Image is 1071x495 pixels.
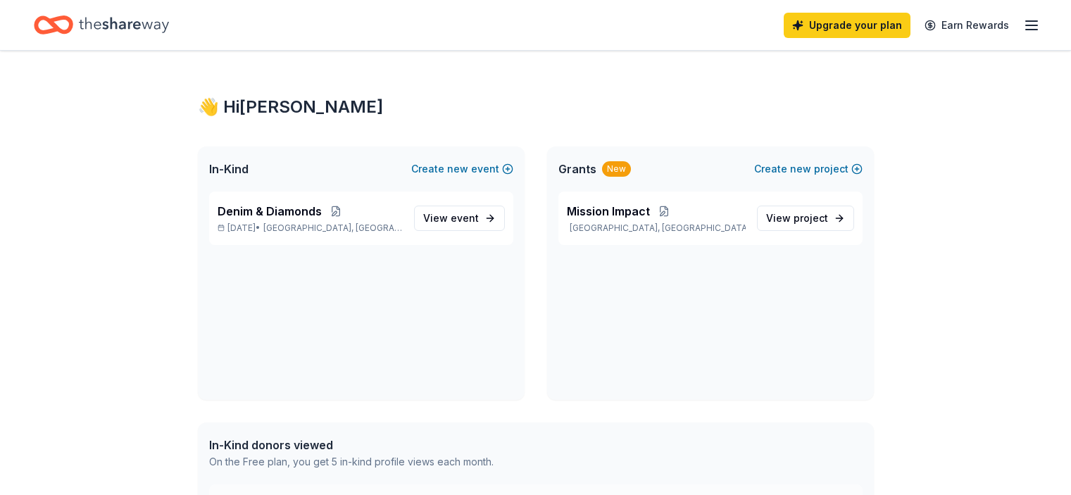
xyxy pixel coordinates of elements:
[34,8,169,42] a: Home
[218,223,403,234] p: [DATE] •
[451,212,479,224] span: event
[567,203,650,220] span: Mission Impact
[567,223,746,234] p: [GEOGRAPHIC_DATA], [GEOGRAPHIC_DATA]
[209,453,494,470] div: On the Free plan, you get 5 in-kind profile views each month.
[790,161,811,177] span: new
[558,161,596,177] span: Grants
[766,210,828,227] span: View
[447,161,468,177] span: new
[209,161,249,177] span: In-Kind
[754,161,863,177] button: Createnewproject
[794,212,828,224] span: project
[411,161,513,177] button: Createnewevent
[784,13,910,38] a: Upgrade your plan
[757,206,854,231] a: View project
[916,13,1017,38] a: Earn Rewards
[414,206,505,231] a: View event
[209,437,494,453] div: In-Kind donors viewed
[198,96,874,118] div: 👋 Hi [PERSON_NAME]
[218,203,322,220] span: Denim & Diamonds
[423,210,479,227] span: View
[263,223,402,234] span: [GEOGRAPHIC_DATA], [GEOGRAPHIC_DATA]
[602,161,631,177] div: New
